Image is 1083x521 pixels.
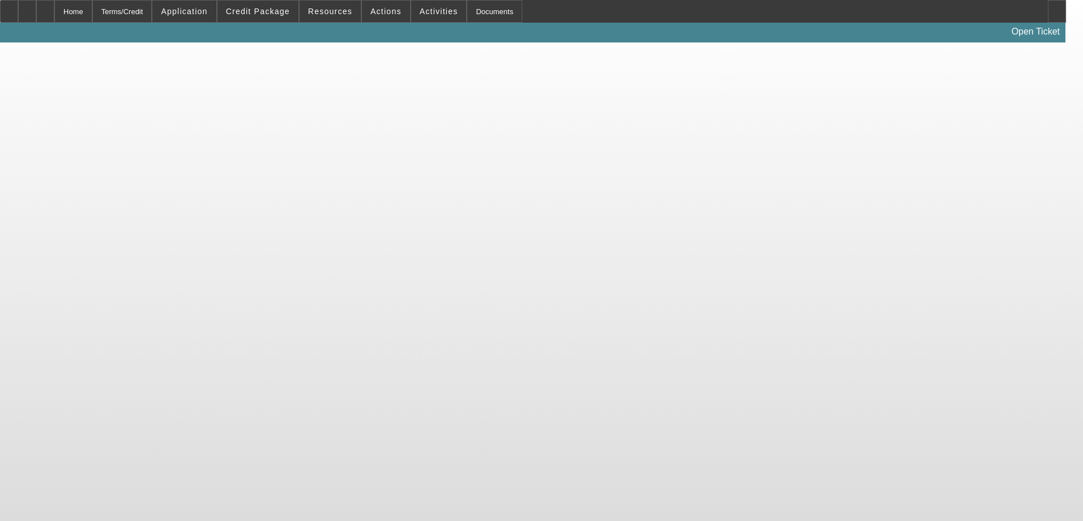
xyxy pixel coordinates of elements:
span: Actions [370,7,402,16]
span: Credit Package [226,7,290,16]
span: Resources [308,7,352,16]
button: Application [152,1,216,22]
button: Activities [411,1,467,22]
span: Application [161,7,207,16]
span: Activities [420,7,458,16]
button: Credit Package [218,1,299,22]
button: Resources [300,1,361,22]
a: Open Ticket [1007,22,1064,41]
button: Actions [362,1,410,22]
